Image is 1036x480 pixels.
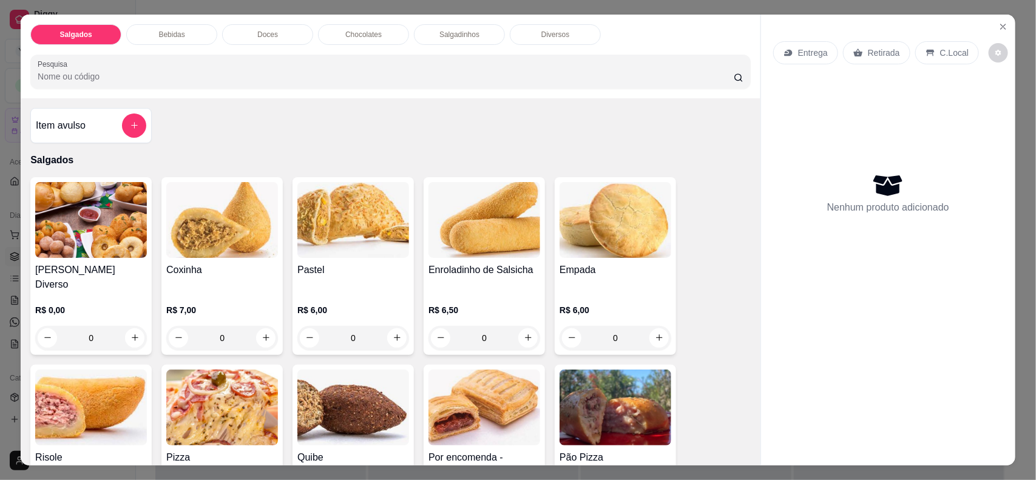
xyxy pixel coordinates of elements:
[798,47,828,59] p: Entrega
[297,182,409,258] img: product-image
[518,328,538,348] button: increase-product-quantity
[166,182,278,258] img: product-image
[560,182,671,258] img: product-image
[35,370,147,445] img: product-image
[431,328,450,348] button: decrease-product-quantity
[345,30,382,39] p: Chocolates
[428,182,540,258] img: product-image
[940,47,969,59] p: C.Local
[38,59,72,69] label: Pesquisa
[158,30,185,39] p: Bebidas
[35,304,147,316] p: R$ 0,00
[428,304,540,316] p: R$ 6,50
[827,200,949,215] p: Nenhum produto adicionado
[994,17,1013,36] button: Close
[122,113,146,138] button: add-separate-item
[35,450,147,465] h4: Risole
[428,370,540,445] img: product-image
[297,263,409,277] h4: Pastel
[560,304,671,316] p: R$ 6,00
[35,263,147,292] h4: [PERSON_NAME] Diverso
[59,30,92,39] p: Salgados
[166,263,278,277] h4: Coxinha
[35,182,147,258] img: product-image
[541,30,570,39] p: Diversos
[428,263,540,277] h4: Enroladinho de Salsicha
[297,450,409,465] h4: Quibe
[166,370,278,445] img: product-image
[257,30,278,39] p: Doces
[868,47,900,59] p: Retirada
[428,450,540,479] h4: Por encomenda - Folheado
[297,304,409,316] p: R$ 6,00
[560,450,671,465] h4: Pão Pizza
[439,30,479,39] p: Salgadinhos
[30,153,751,167] p: Salgados
[560,370,671,445] img: product-image
[297,370,409,445] img: product-image
[989,43,1008,63] button: decrease-product-quantity
[36,118,86,133] h4: Item avulso
[166,450,278,465] h4: Pizza
[166,304,278,316] p: R$ 7,00
[38,70,734,83] input: Pesquisa
[560,263,671,277] h4: Empada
